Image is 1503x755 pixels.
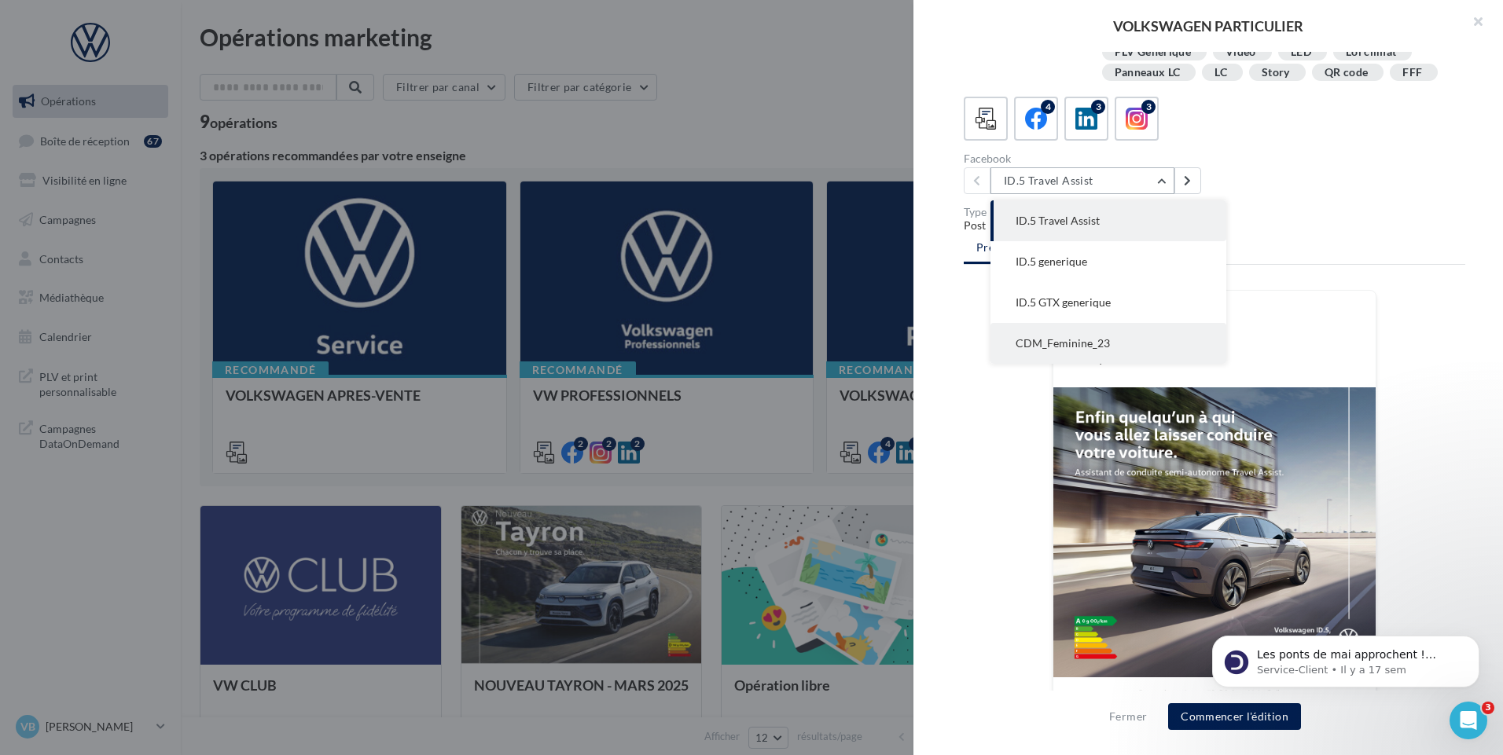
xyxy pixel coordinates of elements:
[1482,702,1494,714] span: 3
[1168,703,1301,730] button: Commencer l'édition
[1215,67,1227,79] div: LC
[68,111,271,126] p: Les ponts de mai approchent ! Pensez à mettre à jour vos horaires pour éviter toute confusion côt...
[1016,295,1111,309] span: ID.5 GTX generique
[964,153,1208,164] div: Facebook
[1016,255,1087,268] span: ID.5 generique
[1402,67,1422,79] div: FFF
[1262,67,1290,79] div: Story
[1016,214,1100,227] span: ID.5 Travel Assist
[964,218,1465,233] div: Post
[24,99,291,151] div: message notification from Service-Client, Il y a 17 sem. Les ponts de mai approchent ! Pensez à m...
[1141,100,1156,114] div: 3
[1115,67,1181,79] div: Panneaux LC
[1226,46,1256,58] div: Vidéo
[990,167,1174,194] button: ID.5 Travel Assist
[990,241,1226,282] button: ID.5 generique
[1016,336,1110,350] span: CDM_Feminine_23
[990,200,1226,241] button: ID.5 Travel Assist
[35,113,61,138] img: Profile image for Service-Client
[1041,100,1055,114] div: 4
[1103,707,1153,726] button: Fermer
[939,19,1478,33] div: VOLKSWAGEN PARTICULIER
[990,282,1226,323] button: ID.5 GTX generique
[1189,537,1503,713] iframe: Intercom notifications message
[68,126,271,141] p: Message from Service-Client, sent Il y a 17 sem
[1115,46,1192,58] div: PLV Generique
[1325,67,1368,79] div: QR code
[1450,702,1487,739] iframe: Intercom live chat
[1291,46,1311,58] div: LED
[990,323,1226,364] button: CDM_Feminine_23
[964,207,1465,218] div: Type
[1091,100,1105,114] div: 3
[1346,46,1397,58] div: Loi climat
